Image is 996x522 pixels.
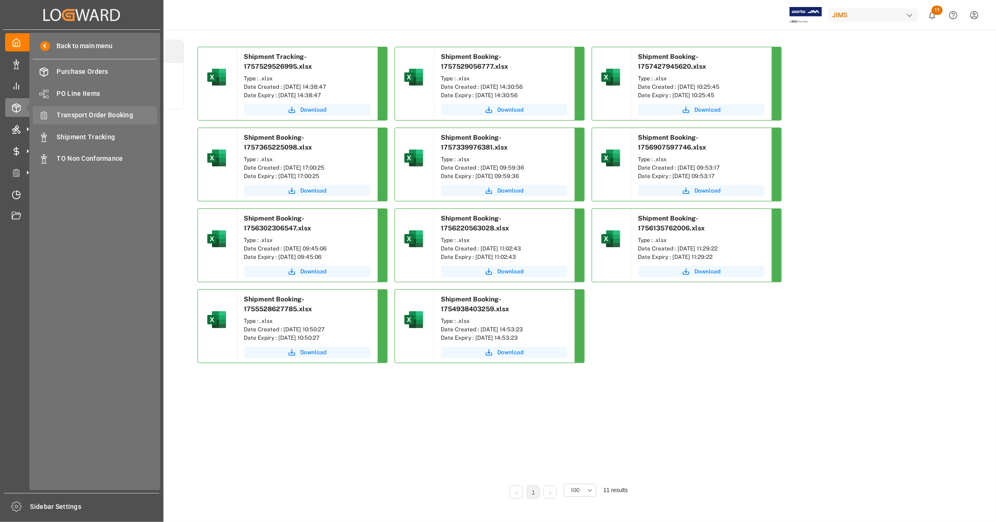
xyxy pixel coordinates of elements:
[244,236,370,244] div: Type : .xlsx
[564,484,596,497] button: open menu
[695,267,721,276] span: Download
[403,147,425,169] img: microsoft-excel-2019--v1.png
[638,172,764,180] div: Date Expiry : [DATE] 09:53:17
[544,486,557,499] li: Next Page
[441,253,567,261] div: Date Expiry : [DATE] 11:02:43
[527,486,540,499] li: 1
[244,83,370,91] div: Date Created : [DATE] 14:38:47
[441,185,567,196] button: Download
[301,348,327,357] span: Download
[301,186,327,195] span: Download
[498,348,524,357] span: Download
[441,266,567,277] a: Download
[244,74,370,83] div: Type : .xlsx
[5,77,158,95] a: My Reports
[638,253,764,261] div: Date Expiry : [DATE] 11:29:22
[638,104,764,115] button: Download
[441,74,567,83] div: Type : .xlsx
[441,325,567,334] div: Date Created : [DATE] 14:53:23
[30,502,160,512] span: Sidebar Settings
[441,134,508,151] span: Shipment Booking-1757339976381.xlsx
[205,66,228,88] img: microsoft-excel-2019--v1.png
[638,134,706,151] span: Shipment Booking-1756907597746.xlsx
[244,53,312,70] span: Shipment Tracking-1757529526995.xlsx
[403,66,425,88] img: microsoft-excel-2019--v1.png
[205,308,228,331] img: microsoft-excel-2019--v1.png
[441,215,509,232] span: Shipment Booking-1756220563028.xlsx
[441,164,567,172] div: Date Created : [DATE] 09:59:36
[441,172,567,180] div: Date Expiry : [DATE] 09:59:36
[638,164,764,172] div: Date Created : [DATE] 09:53:17
[244,347,370,358] button: Download
[244,104,370,115] button: Download
[244,155,370,164] div: Type : .xlsx
[33,128,157,146] a: Shipment Tracking
[638,244,764,253] div: Date Created : [DATE] 11:29:22
[244,295,312,313] span: Shipment Booking-1755528627785.xlsx
[441,91,567,100] div: Date Expiry : [DATE] 14:30:56
[498,267,524,276] span: Download
[57,89,157,99] span: PO Line Items
[498,106,524,114] span: Download
[244,325,370,334] div: Date Created : [DATE] 10:50:27
[244,134,312,151] span: Shipment Booking-1757365225098.xlsx
[441,334,567,342] div: Date Expiry : [DATE] 14:53:23
[441,83,567,91] div: Date Created : [DATE] 14:30:56
[695,186,721,195] span: Download
[441,236,567,244] div: Type : .xlsx
[943,5,964,26] button: Help Center
[301,106,327,114] span: Download
[301,267,327,276] span: Download
[244,317,370,325] div: Type : .xlsx
[244,164,370,172] div: Date Created : [DATE] 17:00:25
[33,106,157,124] a: Transport Order Booking
[244,266,370,277] a: Download
[638,83,764,91] div: Date Created : [DATE] 10:25:45
[33,84,157,102] a: PO Line Items
[510,486,523,499] li: Previous Page
[403,308,425,331] img: microsoft-excel-2019--v1.png
[205,228,228,250] img: microsoft-excel-2019--v1.png
[57,132,157,142] span: Shipment Tracking
[244,185,370,196] button: Download
[932,6,943,15] span: 11
[441,347,567,358] button: Download
[57,154,157,164] span: TO Non Conformance
[57,67,157,77] span: Purchase Orders
[571,486,579,494] span: 100
[828,6,922,24] button: JIMS
[5,55,158,73] a: Data Management
[33,150,157,168] a: TO Non Conformance
[532,489,535,496] a: 1
[828,8,918,22] div: JIMS
[638,185,764,196] button: Download
[441,317,567,325] div: Type : .xlsx
[638,266,764,277] button: Download
[638,236,764,244] div: Type : .xlsx
[244,91,370,100] div: Date Expiry : [DATE] 14:38:47
[50,41,113,51] span: Back to main menu
[603,487,628,493] span: 11 results
[205,147,228,169] img: microsoft-excel-2019--v1.png
[57,110,157,120] span: Transport Order Booking
[244,244,370,253] div: Date Created : [DATE] 09:45:06
[600,66,622,88] img: microsoft-excel-2019--v1.png
[790,7,822,23] img: Exertis%20JAM%20-%20Email%20Logo.jpg_1722504956.jpg
[5,33,158,51] a: My Cockpit
[441,53,509,70] span: Shipment Booking-1757529056777.xlsx
[244,172,370,180] div: Date Expiry : [DATE] 17:00:25
[403,228,425,250] img: microsoft-excel-2019--v1.png
[244,253,370,261] div: Date Expiry : [DATE] 09:45:06
[638,215,705,232] span: Shipment Booking-1756135762006.xlsx
[244,334,370,342] div: Date Expiry : [DATE] 10:50:27
[5,207,158,225] a: Document Management
[5,185,158,203] a: Timeslot Management V2
[441,104,567,115] button: Download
